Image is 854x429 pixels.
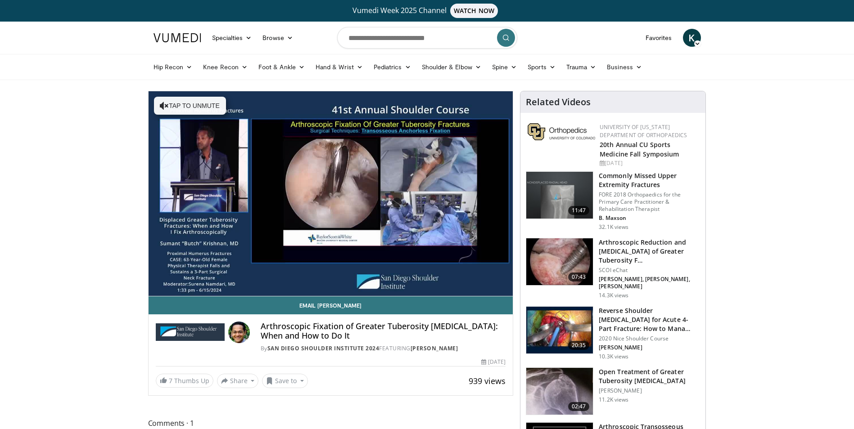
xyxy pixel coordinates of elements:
[600,123,687,139] a: University of [US_STATE] Department of Orthopaedics
[217,374,259,388] button: Share
[337,27,517,49] input: Search topics, interventions
[526,97,591,107] h4: Related Videos
[228,322,250,343] img: Avatar
[600,159,698,167] div: [DATE]
[253,58,310,76] a: Foot & Ankle
[599,306,700,333] h3: Reverse Shoulder [MEDICAL_DATA] for Acute 4-Part Fracture: How to Mana…
[599,367,700,385] h3: Open Treatment of Greater Tuberosity [MEDICAL_DATA]
[599,171,700,189] h3: Commonly Missed Upper Extremity Fractures
[154,33,201,42] img: VuMedi Logo
[599,292,628,299] p: 14.3K views
[262,374,308,388] button: Save to
[599,214,700,222] p: B. Maxson
[599,387,700,394] p: [PERSON_NAME]
[599,353,628,360] p: 10.3K views
[526,172,593,219] img: b2c65235-e098-4cd2-ab0f-914df5e3e270.150x105_q85_crop-smart_upscale.jpg
[640,29,678,47] a: Favorites
[149,296,513,314] a: Email [PERSON_NAME]
[487,58,522,76] a: Spine
[526,307,593,353] img: f986402b-3e48-401f-842a-2c1fdc6edc35.150x105_q85_crop-smart_upscale.jpg
[568,206,590,215] span: 11:47
[599,396,628,403] p: 11.2K views
[599,191,700,213] p: FORE 2018 Orthopaedics for the Primary Care Practitioner & Rehabilitation Therapist
[169,376,172,385] span: 7
[599,335,700,342] p: 2020 Nice Shoulder Course
[310,58,368,76] a: Hand & Wrist
[261,344,506,353] div: By FEATURING
[522,58,561,76] a: Sports
[261,322,506,341] h4: Arthroscopic Fixation of Greater Tuberosity [MEDICAL_DATA]: When and How to Do It
[599,223,628,231] p: 32.1K views
[411,344,458,352] a: [PERSON_NAME]
[149,91,513,296] video-js: Video Player
[526,368,593,415] img: 137862_0000_1.png.150x105_q85_crop-smart_upscale.jpg
[416,58,487,76] a: Shoulder & Elbow
[526,238,700,299] a: 07:43 Arthroscopic Reduction and [MEDICAL_DATA] of Greater Tuberosity F… SCOI eChat [PERSON_NAME]...
[568,341,590,350] span: 20:35
[526,367,700,415] a: 02:47 Open Treatment of Greater Tuberosity [MEDICAL_DATA] [PERSON_NAME] 11.2K views
[683,29,701,47] a: K
[155,4,700,18] a: Vumedi Week 2025 ChannelWATCH NOW
[568,273,590,282] span: 07:43
[450,4,498,18] span: WATCH NOW
[526,238,593,285] img: 274878_0001_1.png.150x105_q85_crop-smart_upscale.jpg
[561,58,602,76] a: Trauma
[257,29,298,47] a: Browse
[156,374,213,388] a: 7 Thumbs Up
[368,58,416,76] a: Pediatrics
[568,402,590,411] span: 02:47
[599,344,700,351] p: [PERSON_NAME]
[526,171,700,231] a: 11:47 Commonly Missed Upper Extremity Fractures FORE 2018 Orthopaedics for the Primary Care Pract...
[528,123,595,140] img: 355603a8-37da-49b6-856f-e00d7e9307d3.png.150x105_q85_autocrop_double_scale_upscale_version-0.2.png
[148,417,514,429] span: Comments 1
[148,58,198,76] a: Hip Recon
[156,322,225,343] img: San Diego Shoulder Institute 2024
[599,276,700,290] p: [PERSON_NAME], [PERSON_NAME], [PERSON_NAME]
[154,97,226,115] button: Tap to unmute
[526,306,700,360] a: 20:35 Reverse Shoulder [MEDICAL_DATA] for Acute 4-Part Fracture: How to Mana… 2020 Nice Shoulder ...
[599,267,700,274] p: SCOI eChat
[601,58,647,76] a: Business
[600,140,679,158] a: 20th Annual CU Sports Medicine Fall Symposium
[267,344,380,352] a: San Diego Shoulder Institute 2024
[207,29,258,47] a: Specialties
[198,58,253,76] a: Knee Recon
[481,358,506,366] div: [DATE]
[469,375,506,386] span: 939 views
[599,238,700,265] h3: Arthroscopic Reduction and [MEDICAL_DATA] of Greater Tuberosity F…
